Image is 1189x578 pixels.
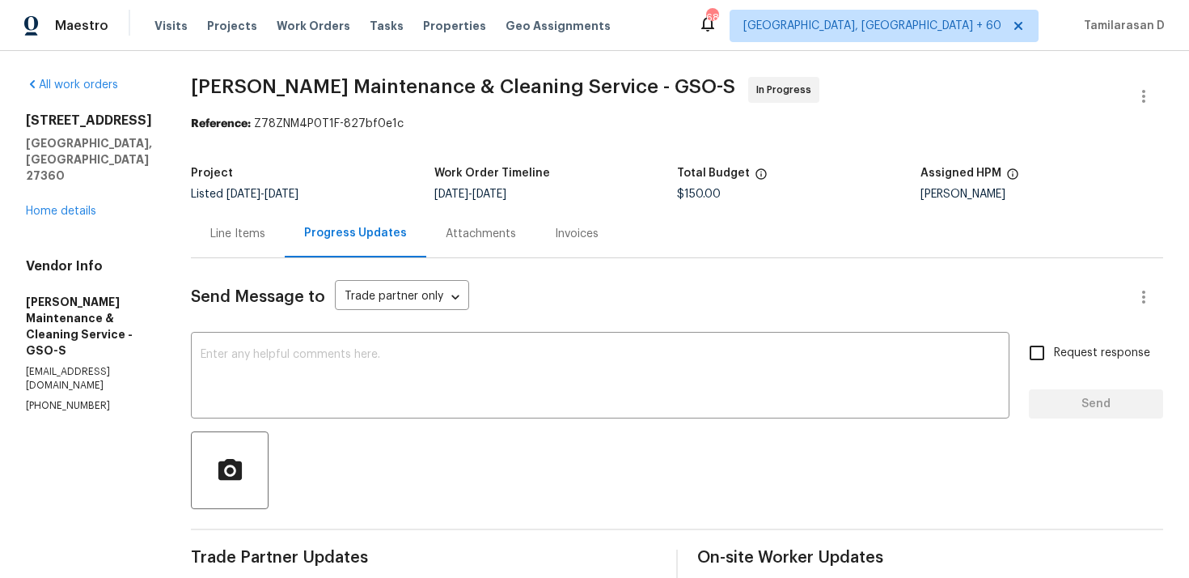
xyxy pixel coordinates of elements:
span: Request response [1054,345,1150,362]
div: [PERSON_NAME] [920,189,1164,200]
h5: Total Budget [677,168,750,179]
div: Trade partner only [335,284,469,311]
h5: Work Order Timeline [434,168,550,179]
span: $150.00 [677,189,721,200]
div: Progress Updates [304,225,407,241]
h5: Assigned HPM [920,168,1001,179]
span: Listed [191,189,298,200]
span: [PERSON_NAME] Maintenance & Cleaning Service - GSO-S [191,77,735,96]
p: [EMAIL_ADDRESS][DOMAIN_NAME] [26,365,152,393]
h2: [STREET_ADDRESS] [26,113,152,129]
span: Trade Partner Updates [191,550,657,566]
span: The total cost of line items that have been proposed by Opendoor. This sum includes line items th... [755,168,768,189]
span: Send Message to [191,289,325,305]
span: [DATE] [434,189,468,200]
span: The hpm assigned to this work order. [1006,168,1019,189]
span: Properties [423,18,486,34]
span: In Progress [756,82,818,98]
h5: [GEOGRAPHIC_DATA], [GEOGRAPHIC_DATA] 27360 [26,135,152,184]
div: Attachments [446,226,516,242]
div: Invoices [555,226,599,242]
h5: [PERSON_NAME] Maintenance & Cleaning Service - GSO-S [26,294,152,359]
div: Z78ZNM4P0T1F-827bf0e1c [191,116,1163,132]
span: Tasks [370,20,404,32]
span: [DATE] [472,189,506,200]
span: Tamilarasan D [1077,18,1165,34]
span: [DATE] [264,189,298,200]
div: 683 [706,10,717,26]
a: All work orders [26,79,118,91]
span: - [226,189,298,200]
span: - [434,189,506,200]
a: Home details [26,206,96,217]
div: Line Items [210,226,265,242]
span: On-site Worker Updates [697,550,1163,566]
span: Projects [207,18,257,34]
span: Work Orders [277,18,350,34]
span: [DATE] [226,189,260,200]
span: Geo Assignments [506,18,611,34]
span: [GEOGRAPHIC_DATA], [GEOGRAPHIC_DATA] + 60 [743,18,1001,34]
p: [PHONE_NUMBER] [26,399,152,413]
span: Maestro [55,18,108,34]
h5: Project [191,168,233,179]
h4: Vendor Info [26,258,152,274]
span: Visits [154,18,188,34]
b: Reference: [191,118,251,130]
